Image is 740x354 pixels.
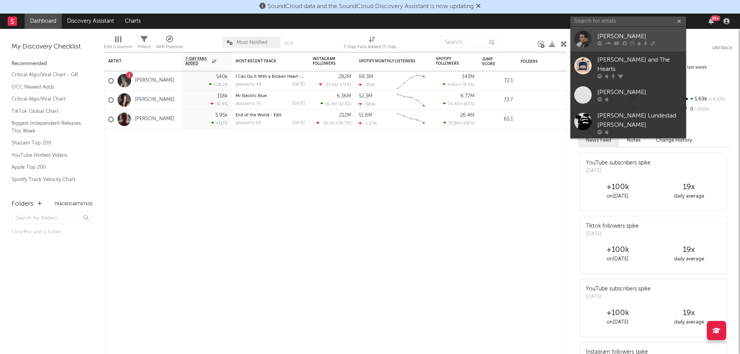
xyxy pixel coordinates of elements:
span: +4.53 % [707,97,725,102]
div: Tiktok followers spike [586,222,639,230]
a: I Can Do It With a Broken Heart - [PERSON_NAME] Remix [235,75,349,79]
a: Spotify Track Velocity Chart [12,175,85,184]
button: Untrack [712,44,732,52]
div: -359k [359,82,375,87]
span: +78.5 % [459,83,473,87]
a: Biggest Independent Releases This Week [12,119,85,135]
span: -100 % [693,107,709,112]
div: +100k [582,309,653,318]
div: 72.1 [482,76,513,86]
a: [PERSON_NAME] [570,27,686,52]
div: [PERSON_NAME] Lundestad [PERSON_NAME] [597,111,682,130]
div: A&R Pipeline [156,33,183,55]
div: 6.77M [461,94,474,99]
div: 65.1 [482,115,513,124]
div: A&R Pipeline [156,42,183,52]
button: Notes [619,134,648,147]
div: 540k [216,74,228,79]
a: Dashboard [25,13,62,29]
span: 33.8k [448,121,459,126]
svg: Chart title [394,91,428,110]
a: Critical Algo/Viral Chart - GB [12,70,85,79]
div: on [DATE] [582,318,653,327]
span: 16.4k [325,102,336,106]
button: News Feed [578,134,619,147]
div: [DATE] [292,102,305,106]
div: Spotify Followers [436,57,463,66]
div: ( ) [316,121,351,126]
div: 99 + [711,15,720,21]
div: daily average [653,255,725,264]
div: 143M [462,74,474,79]
span: -174 % [338,83,350,87]
div: on [DATE] [582,255,653,264]
div: +100k [582,245,653,255]
span: Most Notified [237,40,267,45]
div: 212M [339,113,351,118]
span: +136 % [460,121,473,126]
span: SoundCloud data and the SoundCloud Discovery Assistant is now updating [267,3,474,10]
div: Folders [521,59,579,64]
a: YouTube Hottest Videos [12,151,85,159]
div: 7-Day Fans Added (7-Day Fans Added) [343,42,401,52]
a: Critical Algo/Viral Chart [12,95,85,103]
a: [PERSON_NAME] [135,116,175,122]
div: End of the World - Edit [235,113,305,117]
div: -1.17M [359,121,377,126]
div: -31.9 % [210,101,228,106]
div: [DATE] [292,82,305,87]
div: 5.69k [681,94,732,104]
div: 19 x [653,183,725,192]
div: Filters [138,42,150,52]
span: 456k [447,83,457,87]
span: -33.8k [324,83,337,87]
span: 7-Day Fans Added [185,57,210,66]
span: Dismiss [476,3,481,10]
a: [PERSON_NAME] and The Hearts [570,52,686,82]
div: Mr Electric Blue [235,94,305,98]
div: 88.3M [359,74,373,79]
div: [DATE] [586,230,639,238]
a: Shazam Top 200 [12,139,85,147]
a: [PERSON_NAME] Lundestad [PERSON_NAME] [570,107,686,138]
div: My Discovery Checklist [12,42,92,52]
div: Jump Score [482,57,501,66]
a: Charts [119,13,146,29]
svg: Chart title [394,110,428,129]
div: ( ) [319,82,351,87]
div: Edit Columns [104,42,132,52]
div: [PERSON_NAME] [597,88,682,97]
input: Search for artists [570,17,686,26]
div: 26.4M [460,113,474,118]
div: +28.2 % [209,82,228,87]
div: 5.95k [215,113,228,118]
a: [PERSON_NAME] [135,97,175,103]
a: Discovery Assistant [62,13,119,29]
div: 19 x [653,245,725,255]
span: -12.3 % [337,102,350,106]
div: 6.36M [337,94,351,99]
div: Edit Columns [104,33,132,55]
div: Artist [108,59,166,64]
div: 19 x [653,309,725,318]
span: 76.4k [448,102,459,106]
div: 73.7 [482,96,513,105]
div: +113 % [211,121,228,126]
div: Instagram Followers [313,57,340,66]
div: on [DATE] [582,192,653,201]
div: popularity: 60 [235,121,261,125]
div: Most Recent Track [235,59,293,64]
div: Filters [138,33,150,55]
div: daily average [653,318,725,327]
div: +100k [582,183,653,192]
div: [DATE] [586,167,651,175]
div: popularity: 76 [235,102,261,106]
div: ( ) [442,82,474,87]
button: Save [283,41,293,45]
div: [PERSON_NAME] [597,32,682,41]
div: Folders [12,200,34,209]
span: +50.7 % [335,121,350,126]
button: 99+ [708,18,714,24]
div: Click to add a folder. [12,228,92,237]
span: +167 % [460,102,473,106]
